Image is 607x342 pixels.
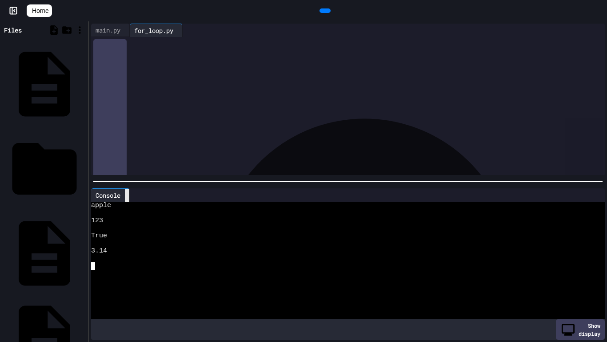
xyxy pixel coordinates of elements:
div: for_loop.py [130,26,178,35]
div: Show display [556,319,605,340]
span: 3.14 [91,247,107,255]
div: Console [91,188,130,202]
div: Console [91,191,125,200]
div: main.py [91,25,125,35]
span: True [91,232,107,240]
span: Home [32,6,48,15]
a: Home [27,4,52,17]
span: 123 [91,217,103,224]
div: for_loop.py [130,24,183,37]
div: Files [4,25,22,35]
div: main.py [91,24,130,37]
span: apple [91,202,111,209]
